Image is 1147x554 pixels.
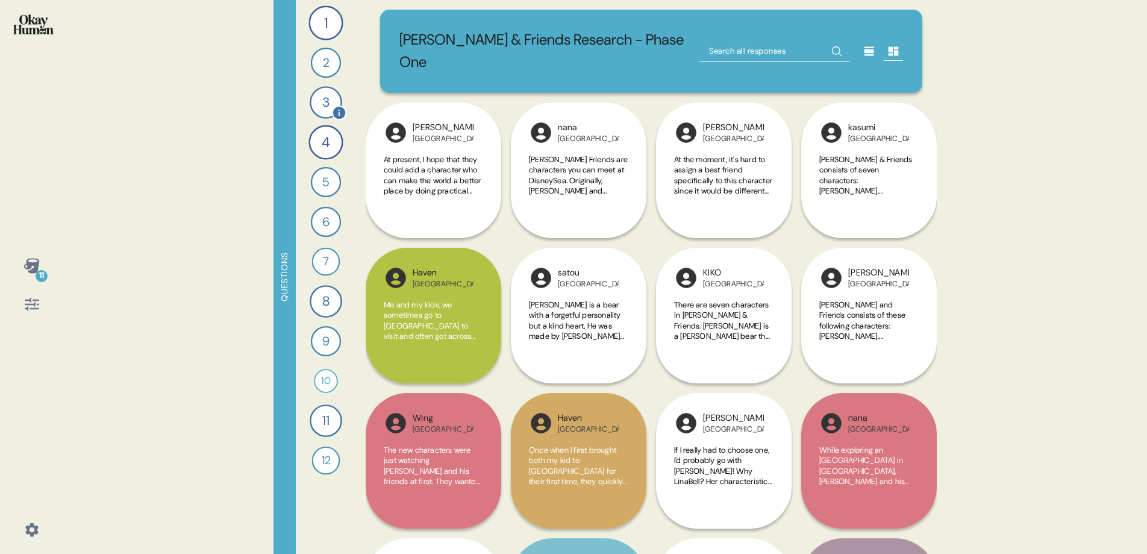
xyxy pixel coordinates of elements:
div: [GEOGRAPHIC_DATA] [413,134,473,143]
img: l1ibTKarBSWXLOhlfT5LxFP+OttMJpPJZDKZTCbz9PgHEggSPYjZSwEAAAAASUVORK5CYII= [674,121,698,145]
div: nana [558,121,619,134]
div: 4 [308,125,343,159]
div: [PERSON_NAME] [848,266,909,280]
img: l1ibTKarBSWXLOhlfT5LxFP+OttMJpPJZDKZTCbz9PgHEggSPYjZSwEAAAAASUVORK5CYII= [529,121,553,145]
div: [GEOGRAPHIC_DATA] [558,134,619,143]
div: satou [558,266,619,280]
div: Haven [558,412,619,425]
img: l1ibTKarBSWXLOhlfT5LxFP+OttMJpPJZDKZTCbz9PgHEggSPYjZSwEAAAAASUVORK5CYII= [819,266,843,290]
img: l1ibTKarBSWXLOhlfT5LxFP+OttMJpPJZDKZTCbz9PgHEggSPYjZSwEAAAAASUVORK5CYII= [819,121,843,145]
div: 5 [311,167,341,197]
p: [PERSON_NAME] & Friends Research - Phase One [399,29,690,74]
img: okayhuman.3b1b6348.png [13,14,54,34]
img: l1ibTKarBSWXLOhlfT5LxFP+OttMJpPJZDKZTCbz9PgHEggSPYjZSwEAAAAASUVORK5CYII= [384,266,408,290]
div: [PERSON_NAME] [413,121,473,134]
input: Search all responses [699,40,850,62]
div: 7 [312,248,340,276]
div: nana [848,412,909,425]
div: [GEOGRAPHIC_DATA] [703,134,764,143]
div: [GEOGRAPHIC_DATA] [703,279,764,289]
div: [GEOGRAPHIC_DATA] [848,134,909,143]
div: 6 [311,207,341,237]
div: [GEOGRAPHIC_DATA] [413,279,473,289]
div: [GEOGRAPHIC_DATA] [558,424,619,434]
div: [GEOGRAPHIC_DATA] [413,424,473,434]
div: Haven [413,266,473,280]
div: [PERSON_NAME] [703,121,764,134]
div: 3 [310,86,342,119]
div: kasumi [848,121,909,134]
div: 12 [312,447,340,475]
div: 10 [314,369,338,393]
span: At present, I hope that they could add a character who can make the world a better place by doing... [384,154,483,524]
img: l1ibTKarBSWXLOhlfT5LxFP+OttMJpPJZDKZTCbz9PgHEggSPYjZSwEAAAAASUVORK5CYII= [819,411,843,435]
div: [GEOGRAPHIC_DATA] [848,424,909,434]
div: Wing [413,412,473,425]
div: [GEOGRAPHIC_DATA] [558,279,619,289]
div: 8 [310,285,342,318]
span: At the moment, it's hard to assign a best friend specifically to this character since it would be... [674,154,774,482]
div: [PERSON_NAME] [703,412,764,425]
div: [GEOGRAPHIC_DATA] [703,424,764,434]
img: l1ibTKarBSWXLOhlfT5LxFP+OttMJpPJZDKZTCbz9PgHEggSPYjZSwEAAAAASUVORK5CYII= [674,266,698,290]
div: 11 [310,404,342,437]
img: l1ibTKarBSWXLOhlfT5LxFP+OttMJpPJZDKZTCbz9PgHEggSPYjZSwEAAAAASUVORK5CYII= [529,266,553,290]
img: l1ibTKarBSWXLOhlfT5LxFP+OttMJpPJZDKZTCbz9PgHEggSPYjZSwEAAAAASUVORK5CYII= [384,411,408,435]
img: l1ibTKarBSWXLOhlfT5LxFP+OttMJpPJZDKZTCbz9PgHEggSPYjZSwEAAAAASUVORK5CYII= [529,411,553,435]
div: 2 [311,48,341,78]
img: l1ibTKarBSWXLOhlfT5LxFP+OttMJpPJZDKZTCbz9PgHEggSPYjZSwEAAAAASUVORK5CYII= [384,121,408,145]
img: l1ibTKarBSWXLOhlfT5LxFP+OttMJpPJZDKZTCbz9PgHEggSPYjZSwEAAAAASUVORK5CYII= [674,411,698,435]
div: 11 [36,270,48,282]
div: 9 [311,326,341,356]
div: 1 [308,5,343,40]
div: [GEOGRAPHIC_DATA] [848,279,909,289]
div: KIKO [703,266,764,280]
